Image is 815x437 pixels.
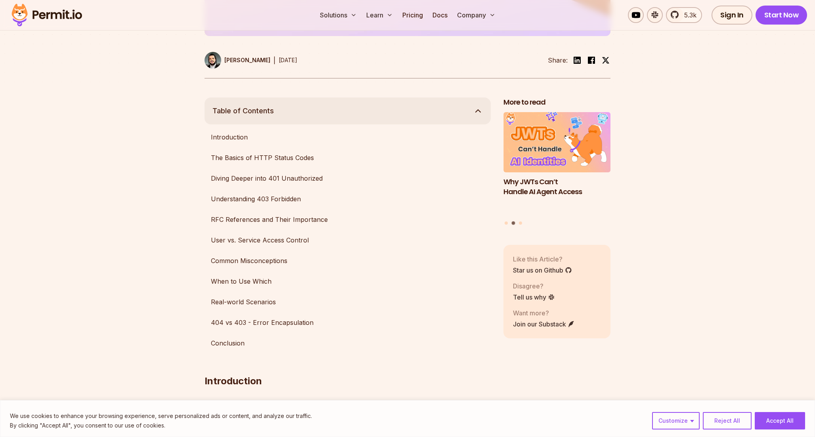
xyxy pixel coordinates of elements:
[279,57,297,63] time: [DATE]
[212,105,274,116] span: Table of Contents
[10,411,312,421] p: We use cookies to enhance your browsing experience, serve personalized ads or content, and analyz...
[454,7,499,23] button: Company
[205,232,491,248] a: User vs. Service Access Control
[205,191,491,207] a: Understanding 403 Forbidden
[399,7,426,23] a: Pricing
[205,129,491,145] a: Introduction
[205,315,491,330] a: 404 vs 403 - Error Encapsulation
[205,253,491,269] a: Common Misconceptions
[512,221,515,225] button: Go to slide 2
[503,112,610,226] div: Posts
[10,421,312,430] p: By clicking "Accept All", you consent to our use of cookies.
[602,56,610,64] img: twitter
[572,55,582,65] img: linkedin
[205,294,491,310] a: Real-world Scenarios
[205,52,270,69] a: [PERSON_NAME]
[205,273,491,289] a: When to Use Which
[205,343,491,387] h2: Introduction
[503,112,610,172] img: Why JWTs Can’t Handle AI Agent Access
[548,55,568,65] li: Share:
[666,7,702,23] a: 5.3k
[755,412,805,429] button: Accept All
[205,150,491,166] a: The Basics of HTTP Status Codes
[224,56,270,64] p: [PERSON_NAME]
[503,177,610,197] h3: Why JWTs Can’t Handle AI Agent Access
[205,170,491,186] a: Diving Deeper into 401 Unauthorized
[317,7,360,23] button: Solutions
[703,412,752,429] button: Reject All
[513,281,555,291] p: Disagree?
[503,112,610,216] a: Why JWTs Can’t Handle AI Agent AccessWhy JWTs Can’t Handle AI Agent Access
[712,6,752,25] a: Sign In
[363,7,396,23] button: Learn
[505,221,508,225] button: Go to slide 1
[8,2,86,29] img: Permit logo
[503,112,610,216] li: 2 of 3
[205,212,491,227] a: RFC References and Their Importance
[513,308,575,318] p: Want more?
[205,52,221,69] img: Gabriel L. Manor
[205,97,491,124] button: Table of Contents
[503,97,610,107] h2: More to read
[652,412,700,429] button: Customize
[679,10,696,20] span: 5.3k
[205,335,491,351] a: Conclusion
[429,7,451,23] a: Docs
[756,6,807,25] a: Start Now
[513,292,555,302] a: Tell us why
[513,265,572,275] a: Star us on Github
[274,55,275,65] div: |
[513,254,572,264] p: Like this Article?
[519,221,522,225] button: Go to slide 3
[513,319,575,329] a: Join our Substack
[587,55,596,65] img: facebook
